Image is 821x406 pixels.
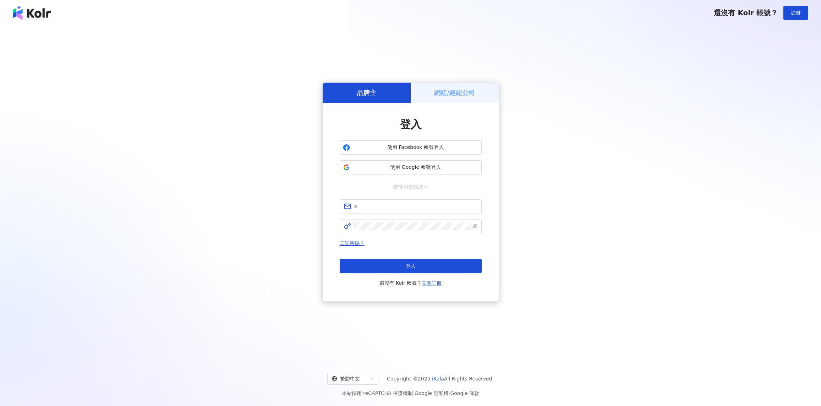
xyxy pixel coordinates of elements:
div: 繁體中文 [332,373,368,384]
span: 還沒有 Kolr 帳號？ [379,279,442,287]
span: | [449,390,450,396]
span: eye-invisible [472,224,477,229]
a: Google 條款 [450,390,479,396]
h5: 品牌主 [357,88,376,97]
button: 使用 Google 帳號登入 [340,160,482,174]
span: 還沒有 Kolr 帳號？ [714,9,778,17]
button: 登入 [340,259,482,273]
a: Google 隱私權 [415,390,449,396]
span: 登入 [406,263,416,269]
button: 使用 Facebook 帳號登入 [340,140,482,155]
a: 立即註冊 [422,280,442,286]
span: 使用 Facebook 帳號登入 [353,144,478,151]
span: 註冊 [791,10,801,16]
button: 註冊 [783,6,808,20]
span: 使用 Google 帳號登入 [353,164,478,171]
a: iKala [432,376,444,382]
img: logo [13,6,51,20]
a: 忘記密碼？ [340,240,365,246]
span: 或使用信箱註冊 [388,183,433,191]
span: 登入 [400,118,421,130]
h5: 網紅/經紀公司 [434,88,475,97]
span: Copyright © 2025 All Rights Reserved. [387,374,494,383]
span: | [413,390,415,396]
span: 本站採用 reCAPTCHA 保護機制 [342,389,479,397]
